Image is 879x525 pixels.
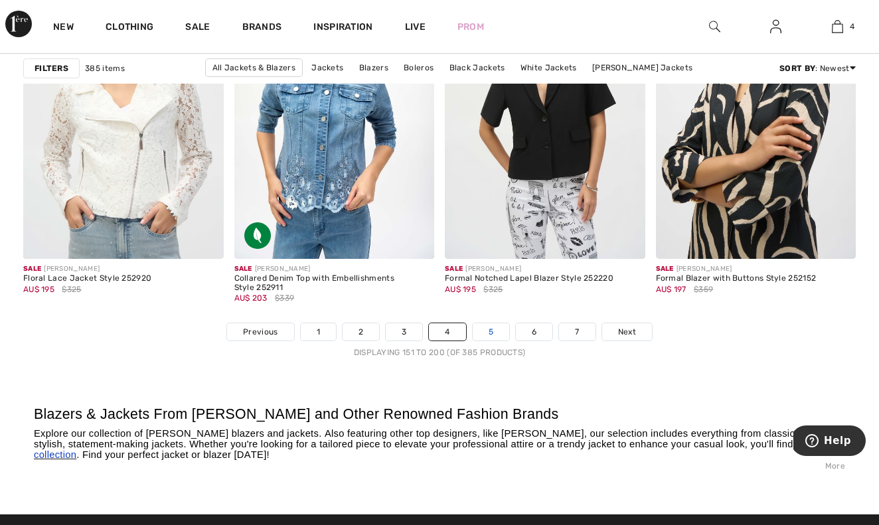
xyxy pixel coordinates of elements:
strong: Sort By [779,64,815,73]
a: Blue Jackets [461,77,526,94]
img: search the website [709,19,720,35]
span: AU$ 195 [23,285,54,294]
a: All Jackets & Blazers [205,58,303,77]
span: Explore our collection of [PERSON_NAME] blazers and jackets. Also featuring other top designers, ... [34,428,842,460]
a: Blazers [353,59,395,76]
a: Brands [242,21,282,35]
span: Sale [234,265,252,273]
div: More [34,460,845,472]
div: [PERSON_NAME] [23,264,151,274]
a: 4 [807,19,868,35]
span: $339 [275,292,294,304]
img: Sustainable Fabric [244,222,271,249]
span: Sale [23,265,41,273]
span: Inspiration [313,21,372,35]
div: [PERSON_NAME] [656,264,817,274]
div: Displaying 151 to 200 (of 385 products) [23,346,856,358]
span: Previous [243,326,278,338]
div: [PERSON_NAME] [234,264,435,274]
div: Floral Lace Jacket Style 252920 [23,274,151,283]
a: White Jackets [514,59,584,76]
span: Sale [445,265,463,273]
nav: Page navigation [23,323,856,358]
a: 5 [473,323,509,340]
strong: Filters [35,62,68,74]
span: 385 items [85,62,125,74]
a: Next [602,323,652,340]
a: [PERSON_NAME] [379,77,459,94]
a: Clothing [106,21,153,35]
span: $325 [62,283,81,295]
a: Sale [185,21,210,35]
a: Sign In [759,19,792,35]
a: Jackets [305,59,350,76]
div: Collared Denim Top with Embellishments Style 252911 [234,274,435,293]
a: our collection [34,439,827,460]
span: AU$ 203 [234,293,268,303]
img: My Bag [832,19,843,35]
span: $359 [694,283,713,295]
a: New [53,21,74,35]
a: 4 [429,323,465,340]
span: Next [618,326,636,338]
span: 4 [850,21,854,33]
div: Formal Blazer with Buttons Style 252152 [656,274,817,283]
a: 6 [516,323,552,340]
span: Blazers & Jackets From [PERSON_NAME] and Other Renowned Fashion Brands [34,406,558,422]
a: Previous [227,323,293,340]
a: 7 [559,323,595,340]
a: [PERSON_NAME] Jackets [586,59,699,76]
div: [PERSON_NAME] [445,264,613,274]
a: Prom [457,20,484,34]
div: Formal Notched Lapel Blazer Style 252220 [445,274,613,283]
span: $325 [483,283,503,295]
span: AU$ 195 [445,285,476,294]
a: 3 [386,323,422,340]
a: Boleros [397,59,440,76]
a: Black Jackets [443,59,512,76]
div: : Newest [779,62,856,74]
a: 1 [301,323,336,340]
span: Sale [656,265,674,273]
img: My Info [770,19,781,35]
a: 2 [343,323,379,340]
span: AU$ 197 [656,285,686,294]
a: Live [405,20,426,34]
iframe: Opens a widget where you can find more information [793,425,866,459]
img: 1ère Avenue [5,11,32,37]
